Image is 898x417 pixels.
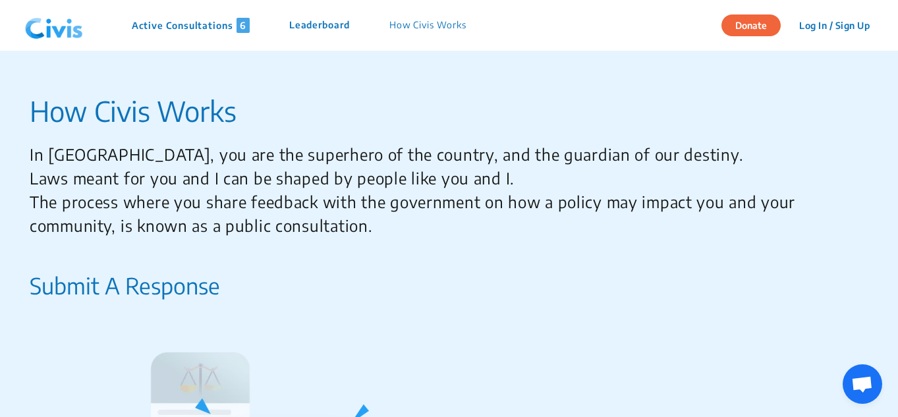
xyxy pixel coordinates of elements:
div: Open chat [843,364,882,404]
p: Submit A Response [30,269,220,302]
p: How Civis Works [389,18,466,33]
a: Donate [721,18,791,31]
button: Log In / Sign Up [791,15,878,36]
p: How Civis Works [30,90,858,132]
p: Leaderboard [289,18,350,33]
img: navlogo.png [20,6,88,45]
p: In [GEOGRAPHIC_DATA], you are the superhero of the country, and the guardian of our destiny. Laws... [30,142,858,237]
p: Active Consultations [132,18,250,33]
span: 6 [237,18,250,33]
button: Donate [721,14,781,36]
